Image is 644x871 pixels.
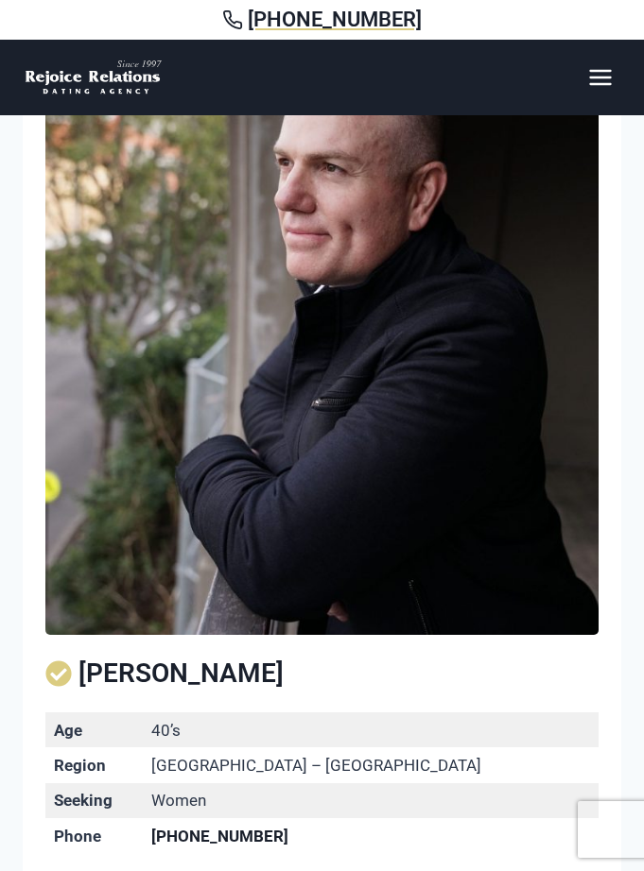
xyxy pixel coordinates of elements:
[54,791,113,810] strong: Seeking
[151,827,288,845] mark: [PHONE_NUMBER]
[54,827,101,845] strong: Phone
[579,59,621,95] button: Open menu
[144,783,599,818] td: Women
[248,8,422,32] span: [PHONE_NUMBER]
[54,721,82,740] strong: Age
[78,658,284,690] span: [PERSON_NAME]
[144,712,599,747] td: 40’s
[23,59,165,97] img: Rejoice Relations
[23,8,621,32] a: [PHONE_NUMBER]
[144,747,599,782] td: [GEOGRAPHIC_DATA] – [GEOGRAPHIC_DATA]
[54,756,106,775] strong: Region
